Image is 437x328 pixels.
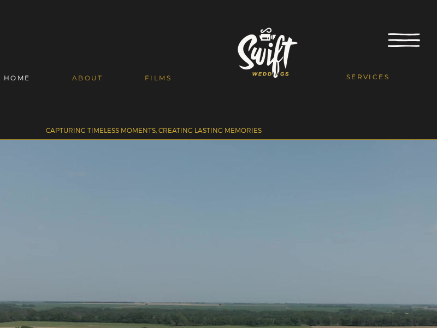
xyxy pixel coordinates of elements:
[4,74,31,82] span: HOME
[226,18,309,87] img: Wedding Videographer near me
[124,68,192,87] a: FILMS
[322,67,414,86] a: SERVICES
[72,74,103,82] span: ABOUT
[46,126,262,134] span: CAPTURING TIMELESS MOMENTS, CREATING LASTING MEMORIES
[346,73,389,81] span: SERVICES
[145,74,172,82] span: FILMS
[51,68,124,87] a: ABOUT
